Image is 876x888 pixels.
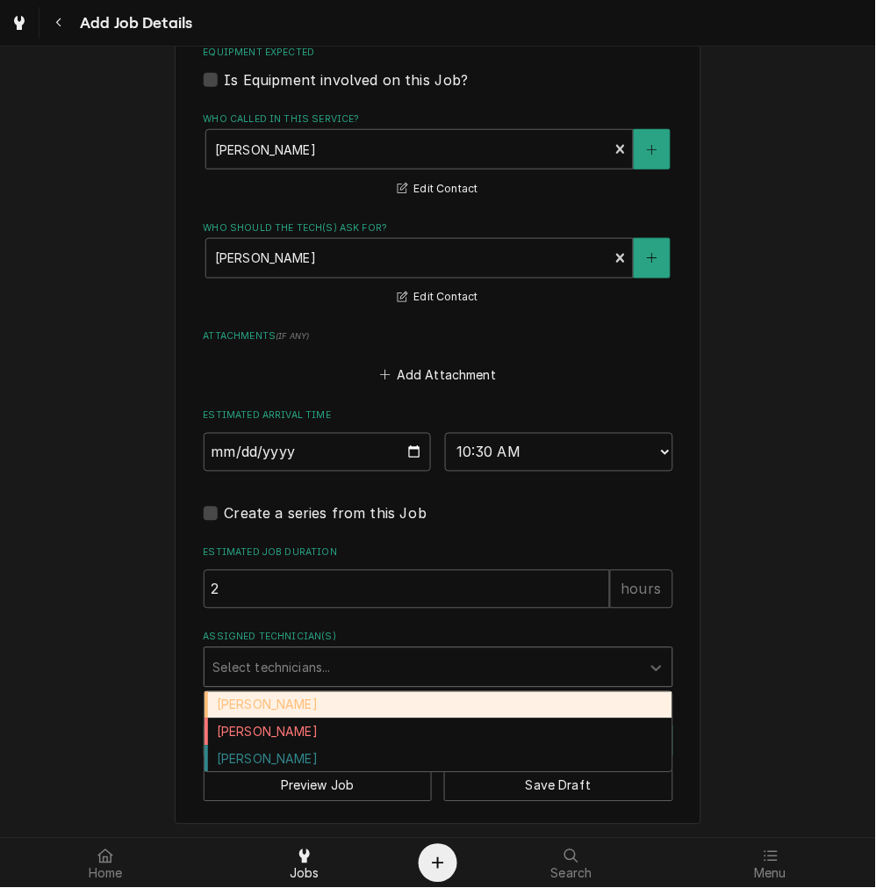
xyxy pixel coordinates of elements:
[204,433,432,472] input: Date
[89,867,123,881] span: Home
[473,842,671,884] a: Search
[7,842,205,884] a: Home
[204,409,673,423] label: Estimated Arrival Time
[204,757,673,802] div: Button Group Row
[204,329,673,387] div: Attachments
[395,286,480,308] button: Edit Contact
[204,769,433,802] button: Preview Job
[204,112,673,199] div: Who called in this service?
[204,546,673,560] label: Estimated Job Duration
[204,221,673,308] div: Who should the tech(s) ask for?
[204,112,673,126] label: Who called in this service?
[419,844,457,883] button: Create Object
[4,7,35,39] a: Go to Jobs
[377,363,499,387] button: Add Attachment
[204,631,673,688] div: Assigned Technician(s)
[551,867,592,881] span: Search
[204,221,673,235] label: Who should the tech(s) ask for?
[754,867,786,881] span: Menu
[204,329,673,343] label: Attachments
[204,409,673,472] div: Estimated Arrival Time
[647,252,657,264] svg: Create New Contact
[634,238,671,278] button: Create New Contact
[204,46,673,60] label: Equipment Expected
[205,746,672,773] div: [PERSON_NAME]
[206,842,404,884] a: Jobs
[205,692,672,719] div: [PERSON_NAME]
[634,129,671,170] button: Create New Contact
[43,7,75,39] button: Navigate back
[204,46,673,90] div: Equipment Expected
[444,769,673,802] button: Save Draft
[225,503,427,524] label: Create a series from this Job
[395,178,480,200] button: Edit Contact
[276,331,309,341] span: ( if any )
[672,842,870,884] a: Menu
[445,433,673,472] select: Time Select
[225,69,469,90] label: Is Equipment involved on this Job?
[290,867,320,881] span: Jobs
[204,631,673,645] label: Assigned Technician(s)
[610,570,673,609] div: hours
[205,718,672,746] div: [PERSON_NAME]
[647,144,657,156] svg: Create New Contact
[75,11,192,35] span: Add Job Details
[204,546,673,609] div: Estimated Job Duration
